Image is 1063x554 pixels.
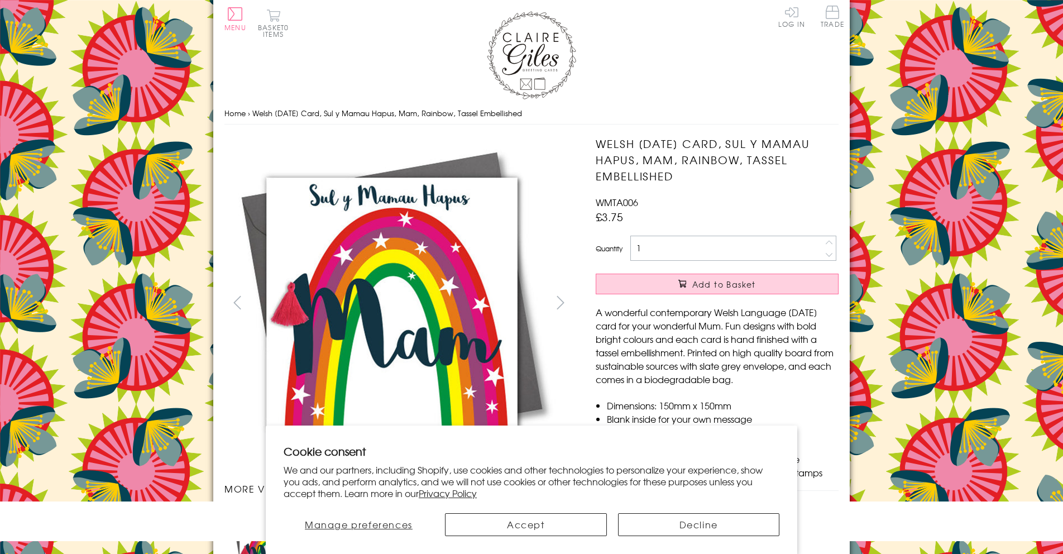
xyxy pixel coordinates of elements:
[224,136,559,471] img: Welsh Mother's Day Card, Sul y Mamau Hapus, Mam, Rainbow, Tassel Embellished
[778,6,805,27] a: Log In
[305,518,413,531] span: Manage preferences
[821,6,844,27] span: Trade
[607,399,839,412] li: Dimensions: 150mm x 150mm
[263,22,289,39] span: 0 items
[607,412,839,426] li: Blank inside for your own message
[548,290,573,315] button: next
[258,9,289,37] button: Basket0 items
[596,243,623,254] label: Quantity
[821,6,844,30] a: Trade
[692,279,756,290] span: Add to Basket
[224,22,246,32] span: Menu
[596,195,638,209] span: WMTA006
[596,209,623,225] span: £3.75
[596,136,839,184] h1: Welsh [DATE] Card, Sul y Mamau Hapus, Mam, Rainbow, Tassel Embellished
[224,7,246,31] button: Menu
[224,290,250,315] button: prev
[284,443,779,459] h2: Cookie consent
[252,108,522,118] span: Welsh [DATE] Card, Sul y Mamau Hapus, Mam, Rainbow, Tassel Embellished
[487,11,576,99] img: Claire Giles Greetings Cards
[248,108,250,118] span: ›
[224,108,246,118] a: Home
[445,513,607,536] button: Accept
[573,136,908,471] img: Welsh Mother's Day Card, Sul y Mamau Hapus, Mam, Rainbow, Tassel Embellished
[618,513,780,536] button: Decline
[419,486,477,500] a: Privacy Policy
[596,274,839,294] button: Add to Basket
[284,464,779,499] p: We and our partners, including Shopify, use cookies and other technologies to personalize your ex...
[224,482,573,495] h3: More views
[596,305,839,386] p: A wonderful contemporary Welsh Language [DATE] card for your wonderful Mum. Fun designs with bold...
[284,513,434,536] button: Manage preferences
[224,102,839,125] nav: breadcrumbs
